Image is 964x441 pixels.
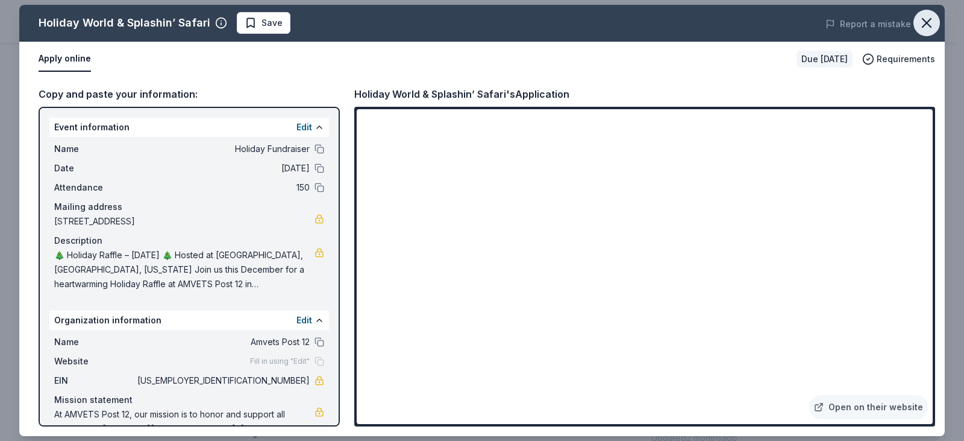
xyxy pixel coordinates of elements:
div: Holiday World & Splashin’ Safari [39,13,210,33]
div: Description [54,233,324,248]
div: Event information [49,118,329,137]
span: Date [54,161,135,176]
a: Open on their website [809,395,928,419]
span: Save [261,16,283,30]
button: Report a mistake [825,17,911,31]
span: Holiday Fundraiser [135,142,310,156]
span: Attendance [54,180,135,195]
span: Name [54,142,135,156]
span: [STREET_ADDRESS] [54,214,315,229]
span: 150 [135,180,310,195]
div: Mailing address [54,200,324,214]
span: Website [54,354,135,369]
span: 🎄 Holiday Raffle – [DATE] 🎄 Hosted at [GEOGRAPHIC_DATA], [GEOGRAPHIC_DATA], [US_STATE] Join us th... [54,248,315,291]
button: Apply online [39,46,91,72]
div: Holiday World & Splashin’ Safari's Application [354,86,569,102]
div: Organization information [49,311,329,330]
span: Requirements [877,52,935,66]
span: Name [54,335,135,349]
button: Requirements [862,52,935,66]
span: Amvets Post 12 [135,335,310,349]
span: [US_EMPLOYER_IDENTIFICATION_NUMBER] [135,373,310,388]
div: Copy and paste your information: [39,86,340,102]
button: Save [237,12,290,34]
div: Due [DATE] [797,51,853,68]
span: [DATE] [135,161,310,176]
span: Fill in using "Edit" [250,357,310,366]
div: Mission statement [54,393,324,407]
span: EIN [54,373,135,388]
button: Edit [296,313,312,328]
button: Edit [296,120,312,135]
